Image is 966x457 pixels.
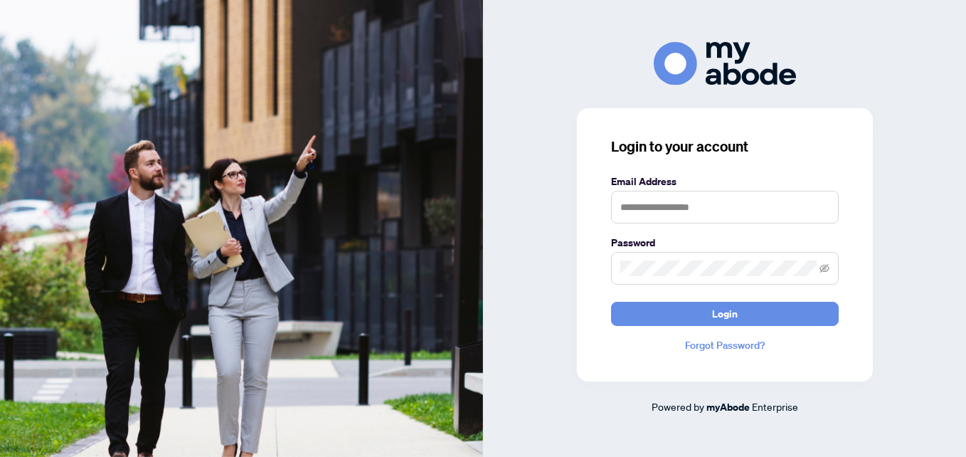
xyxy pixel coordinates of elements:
a: myAbode [706,399,750,415]
button: Login [611,302,839,326]
label: Email Address [611,174,839,189]
img: ma-logo [654,42,796,85]
h3: Login to your account [611,137,839,157]
span: Enterprise [752,400,798,413]
span: Login [712,303,738,325]
span: eye-invisible [819,263,829,273]
label: Password [611,235,839,251]
a: Forgot Password? [611,337,839,353]
span: Powered by [652,400,704,413]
